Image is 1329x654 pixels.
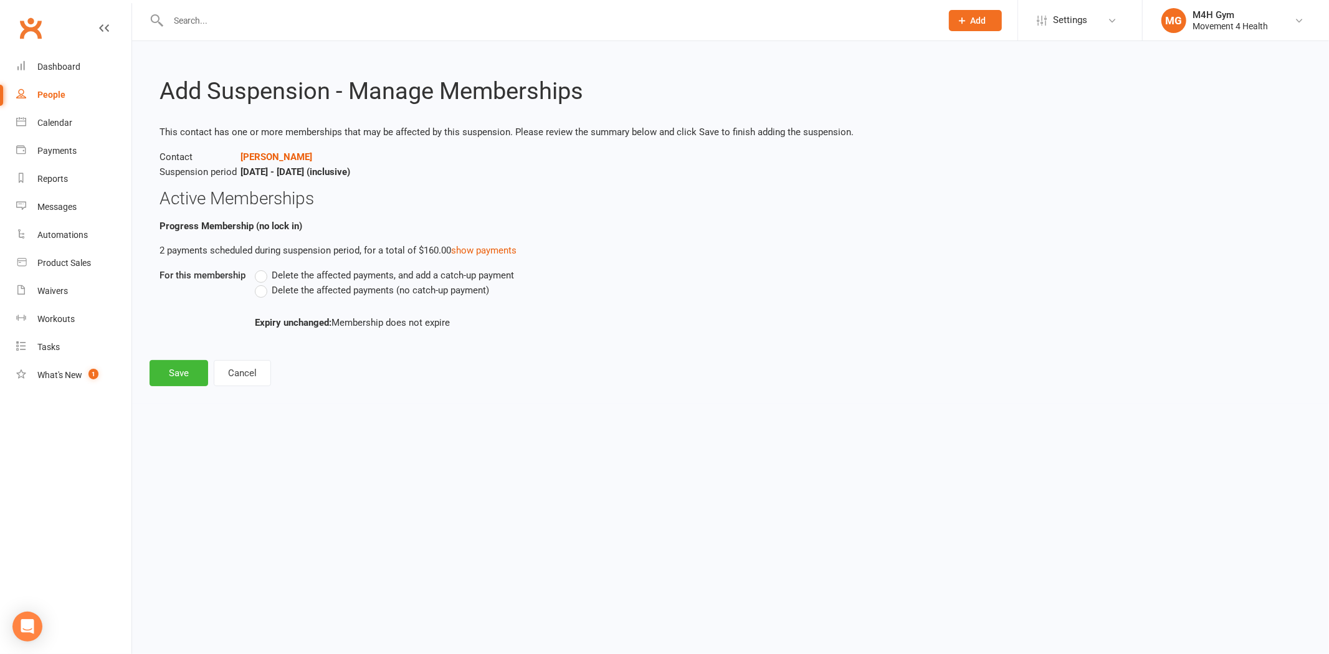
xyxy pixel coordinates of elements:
button: Add [949,10,1002,31]
button: Save [150,360,208,386]
span: 1 [88,369,98,379]
a: Product Sales [16,249,131,277]
div: M4H Gym [1193,9,1268,21]
div: Messages [37,202,77,212]
span: Contact [160,149,241,164]
a: Dashboard [16,53,131,81]
a: People [16,81,131,109]
span: Suspension period [160,164,241,179]
a: Messages [16,193,131,221]
p: 2 payments scheduled during suspension period, for a total of $160.00 [160,243,1302,258]
div: Calendar [37,118,72,128]
div: Movement 4 Health [1193,21,1268,32]
div: What's New [37,370,82,380]
div: Waivers [37,286,68,296]
a: [PERSON_NAME] [241,151,312,163]
div: Payments [37,146,77,156]
input: Search... [164,12,933,29]
a: Payments [16,137,131,165]
a: Waivers [16,277,131,305]
div: Tasks [37,342,60,352]
p: This contact has one or more memberships that may be affected by this suspension. Please review t... [160,125,1302,140]
span: Settings [1053,6,1087,34]
a: Automations [16,221,131,249]
a: Workouts [16,305,131,333]
span: Delete the affected payments, and add a catch-up payment [272,268,514,281]
strong: Expiry unchanged: [255,317,331,328]
div: Dashboard [37,62,80,72]
button: Cancel [214,360,271,386]
span: Add [971,16,986,26]
div: Reports [37,174,68,184]
div: Product Sales [37,258,91,268]
a: Reports [16,165,131,193]
a: show payments [451,245,517,256]
a: Clubworx [15,12,46,44]
h2: Add Suspension - Manage Memberships [160,78,1302,105]
strong: [DATE] - [DATE] (inclusive) [241,166,350,178]
h3: Active Memberships [160,189,1302,209]
div: Open Intercom Messenger [12,612,42,642]
div: People [37,90,65,100]
a: Calendar [16,109,131,137]
div: MG [1161,8,1186,33]
a: What's New1 [16,361,131,389]
label: For this membership [160,268,245,283]
span: Delete the affected payments (no catch-up payment) [272,283,489,296]
div: Automations [37,230,88,240]
b: Progress Membership (no lock in) [160,220,302,232]
div: Membership does not expire [255,315,998,330]
div: Workouts [37,314,75,324]
a: Tasks [16,333,131,361]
